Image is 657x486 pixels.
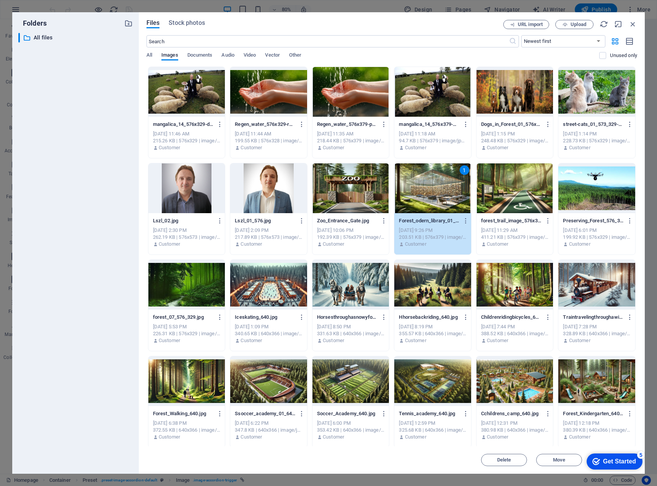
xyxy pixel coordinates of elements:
p: Traintravelingthroughawinterforest_640.jpg [563,314,623,321]
span: Other [289,51,301,61]
div: 353.42 KB | 640x366 | image/jpeg [317,427,385,434]
div: Get Started 5 items remaining, 0% complete [6,4,62,20]
p: Dogs_in_Forest_01_576x3791--PIyzZpyCH9dvOmMXsLNeA.jpg [481,121,542,128]
div: 340.65 KB | 640x366 | image/jpeg [235,330,302,337]
div: 228.73 KB | 576x329 | image/jpeg [563,137,631,144]
div: 388.52 KB | 640x366 | image/jpeg [481,330,549,337]
p: forest_07_576_329.jpg [153,314,213,321]
span: Upload [571,22,586,27]
i: Reload [600,20,608,28]
p: Customer [241,241,262,248]
p: Customer [159,337,180,344]
p: Customer [241,144,262,151]
p: Customer [323,434,344,440]
div: 226.31 KB | 576x329 | image/jpeg [153,330,221,337]
p: Customer [159,241,180,248]
p: Iceskating_640.jpg [235,314,295,321]
p: Customer [323,144,344,151]
i: Create new folder [124,19,133,28]
p: Customer [405,144,426,151]
p: Ssoccer_academy_01_640.jpg [235,410,295,417]
p: mangalica_14_576x329-d1AlfCIAVCNOlbMxte95-Q.jpg [153,121,213,128]
div: [DATE] 11:46 AM [153,130,221,137]
div: [DATE] 9:26 PM [399,227,467,234]
p: Customer [241,434,262,440]
p: Tennis_academy_640.jpg [399,410,459,417]
div: [DATE] 1:15 PM [481,130,549,137]
p: Hhorsebackriding_640.jpg [399,314,459,321]
div: [DATE] 2:30 PM [153,227,221,234]
p: Regen_water_576x329-rMY18eA1cG1xymUehFdC6A.jpg [235,121,295,128]
div: [DATE] 11:18 AM [399,130,467,137]
div: [DATE] 6:22 PM [235,420,302,427]
p: Customer [405,241,426,248]
div: 380.98 KB | 640x366 | image/jpeg [481,427,549,434]
div: 262.19 KB | 576x573 | image/jpeg [153,234,221,241]
p: Displays only files that are not in use on the website. Files added during this session can still... [610,52,637,59]
span: Documents [187,51,213,61]
div: 215.26 KB | 576x329 | image/jpeg [153,137,221,144]
p: Customer [487,241,508,248]
i: Close [629,20,637,28]
div: 94.7 KB | 576x379 | image/jpeg [399,137,467,144]
div: 199.92 KB | 576x329 | image/jpeg [563,234,631,241]
div: 372.55 KB | 640x366 | image/jpeg [153,427,221,434]
div: 347.8 KB | 640x366 | image/jpeg [235,427,302,434]
div: [DATE] 6:38 PM [153,420,221,427]
div: 5 [57,2,64,9]
div: 192.39 KB | 576x379 | image/jpeg [317,234,385,241]
p: Customer [487,144,508,151]
p: mangalica_14_576x379-NQeS-IGZfqLJ19TZ1RS89A.jpg [399,121,459,128]
p: Customer [159,434,180,440]
div: [DATE] 12:18 PM [563,420,631,427]
i: Minimize [614,20,623,28]
div: 380.39 KB | 640x366 | image/jpeg [563,427,631,434]
p: Lszl_01_576.jpg [235,217,295,224]
p: Lszl_02.jpg [153,217,213,224]
span: URL import [518,22,543,27]
button: URL import [503,20,549,29]
button: Upload [555,20,594,29]
div: 199.55 KB | 576x328 | image/jpeg [235,137,302,144]
span: Files [146,18,160,28]
p: Customer [159,144,180,151]
div: [DATE] 12:59 PM [399,420,467,427]
div: [DATE] 12:31 PM [481,420,549,427]
div: [DATE] 8:19 PM [399,323,467,330]
div: 355.57 KB | 640x366 | image/jpeg [399,330,467,337]
span: Move [553,458,565,462]
p: All files [34,33,119,42]
div: 328.89 KB | 640x366 | image/jpeg [563,330,631,337]
div: [DATE] 11:35 AM [317,130,385,137]
p: Soccer_Academy_640.jpg [317,410,377,417]
div: [DATE] 1:14 PM [563,130,631,137]
p: Zoo_Entrance_Gate.jpg [317,217,377,224]
p: Customer [405,337,426,344]
input: Search [146,35,509,47]
div: [DATE] 6:00 PM [317,420,385,427]
span: Video [244,51,256,61]
p: Cchildrens_camp_640.jpg [481,410,542,417]
p: Preserving_Forest_576_329.jpg [563,217,623,224]
p: street-cats_01_573_329-QdisapQmuVMr6sW7KspMsA.jpg [563,121,623,128]
p: Customer [323,337,344,344]
div: 217.89 KB | 576x573 | image/jpeg [235,234,302,241]
div: [DATE] 8:50 PM [317,323,385,330]
div: 1 [460,165,469,175]
p: Customer [487,434,508,440]
div: Get Started [23,8,55,15]
span: Delete [497,458,511,462]
p: Customer [569,241,590,248]
p: Forest_Kindergarten_640.jpg [563,410,623,417]
div: [DATE] 6:01 PM [563,227,631,234]
p: Customer [569,144,590,151]
div: [DATE] 2:09 PM [235,227,302,234]
div: [DATE] 11:44 AM [235,130,302,137]
p: Customer [569,337,590,344]
p: Forest_odern_library_01_resized.jpg [399,217,459,224]
div: [DATE] 7:44 PM [481,323,549,330]
p: Customer [569,434,590,440]
div: [DATE] 1:09 PM [235,323,302,330]
div: 331.63 KB | 640x366 | image/jpeg [317,330,385,337]
div: ​ [18,33,20,42]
